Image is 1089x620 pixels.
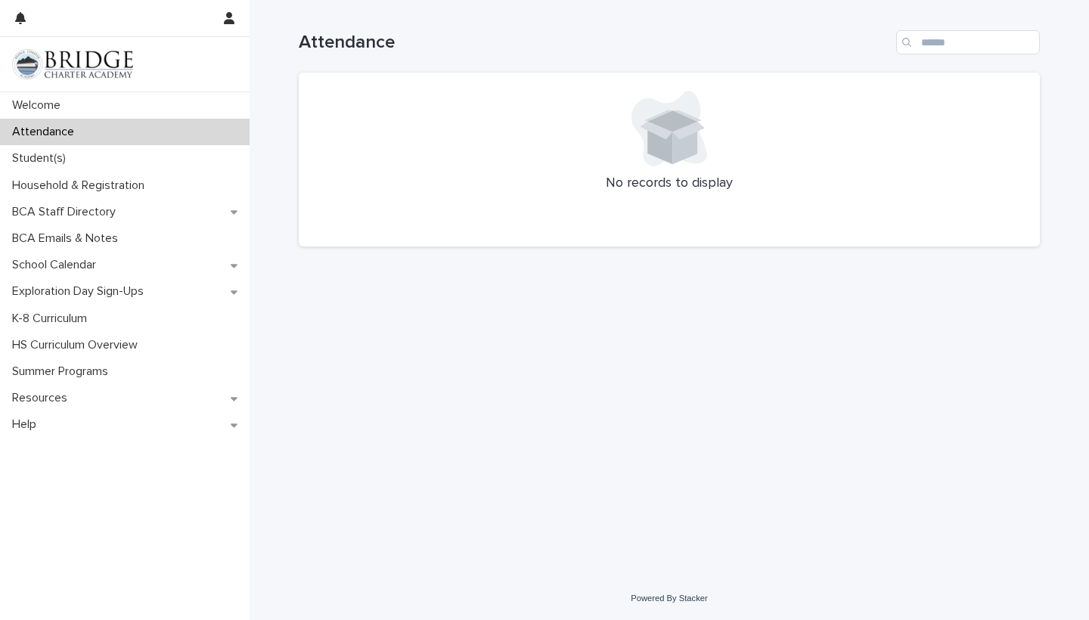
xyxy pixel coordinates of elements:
[6,284,156,299] p: Exploration Day Sign-Ups
[317,175,1022,192] p: No records to display
[631,594,707,603] a: Powered By Stacker
[6,338,150,352] p: HS Curriculum Overview
[6,98,73,113] p: Welcome
[6,231,130,246] p: BCA Emails & Notes
[6,417,48,432] p: Help
[6,312,99,326] p: K-8 Curriculum
[6,258,108,272] p: School Calendar
[6,178,157,193] p: Household & Registration
[6,391,79,405] p: Resources
[6,151,78,166] p: Student(s)
[6,364,120,379] p: Summer Programs
[6,125,86,139] p: Attendance
[299,32,890,54] h1: Attendance
[896,30,1040,54] input: Search
[6,205,128,219] p: BCA Staff Directory
[12,49,133,79] img: V1C1m3IdTEidaUdm9Hs0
